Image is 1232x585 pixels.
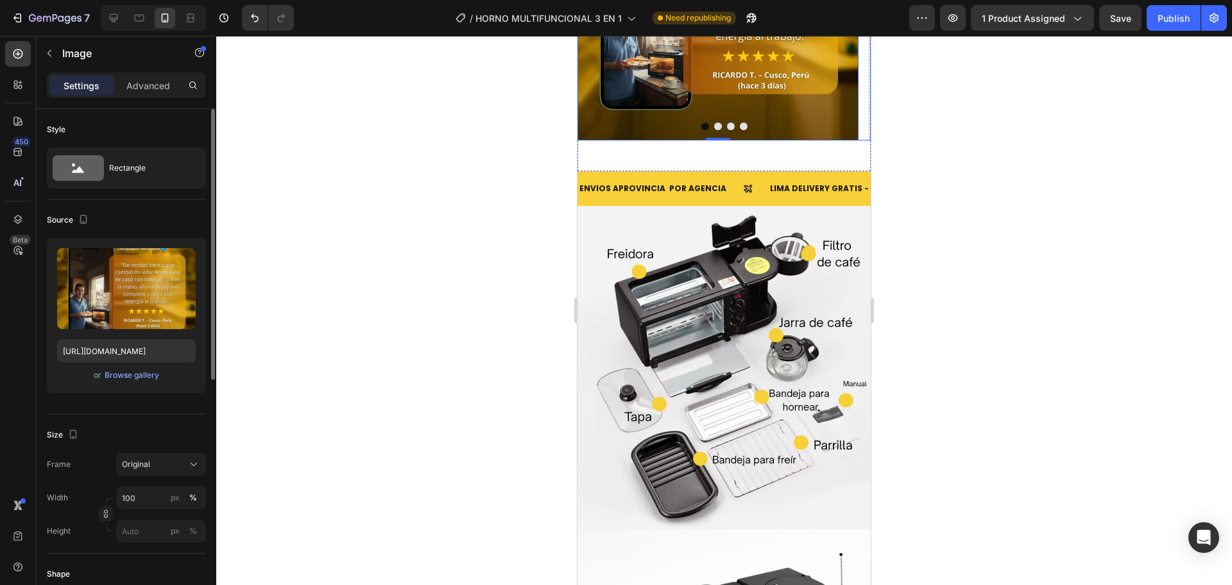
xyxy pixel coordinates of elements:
[47,492,68,504] label: Width
[167,490,183,505] button: %
[47,124,65,135] div: Style
[665,12,731,24] span: Need republishing
[193,147,370,158] strong: LIMA DELIVERY GRATIS - CONTRA ENTREGA
[470,12,473,25] span: /
[57,339,196,362] input: https://example.com/image.jpg
[171,525,180,537] div: px
[84,10,90,26] p: 7
[12,137,31,147] div: 450
[577,36,871,585] iframe: Design area
[47,525,71,537] label: Height
[116,520,206,543] input: px%
[64,79,99,92] p: Settings
[971,5,1094,31] button: 1 product assigned
[185,490,201,505] button: px
[62,46,171,61] p: Image
[189,492,197,504] div: %
[57,248,196,329] img: preview-image
[126,79,170,92] p: Advanced
[116,486,206,509] input: px%
[189,525,197,537] div: %
[47,459,71,470] label: Frame
[1099,5,1142,31] button: Save
[109,153,187,183] div: Rectangle
[94,368,101,383] span: or
[1188,522,1219,553] div: Open Intercom Messenger
[982,12,1065,25] span: 1 product assigned
[105,369,159,381] div: Browse gallery
[116,453,206,476] button: Original
[47,568,70,580] div: Shape
[47,212,91,229] div: Source
[1147,5,1201,31] button: Publish
[171,492,180,504] div: px
[475,12,622,25] span: HORNO MULTIFUNCIONAL 3 EN 1
[185,523,201,539] button: px
[167,523,183,539] button: %
[122,459,150,470] span: Original
[5,5,96,31] button: 7
[1110,13,1131,24] span: Save
[1158,12,1190,25] div: Publish
[242,5,294,31] div: Undo/Redo
[10,235,31,245] div: Beta
[47,427,81,444] div: Size
[104,369,160,382] button: Browse gallery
